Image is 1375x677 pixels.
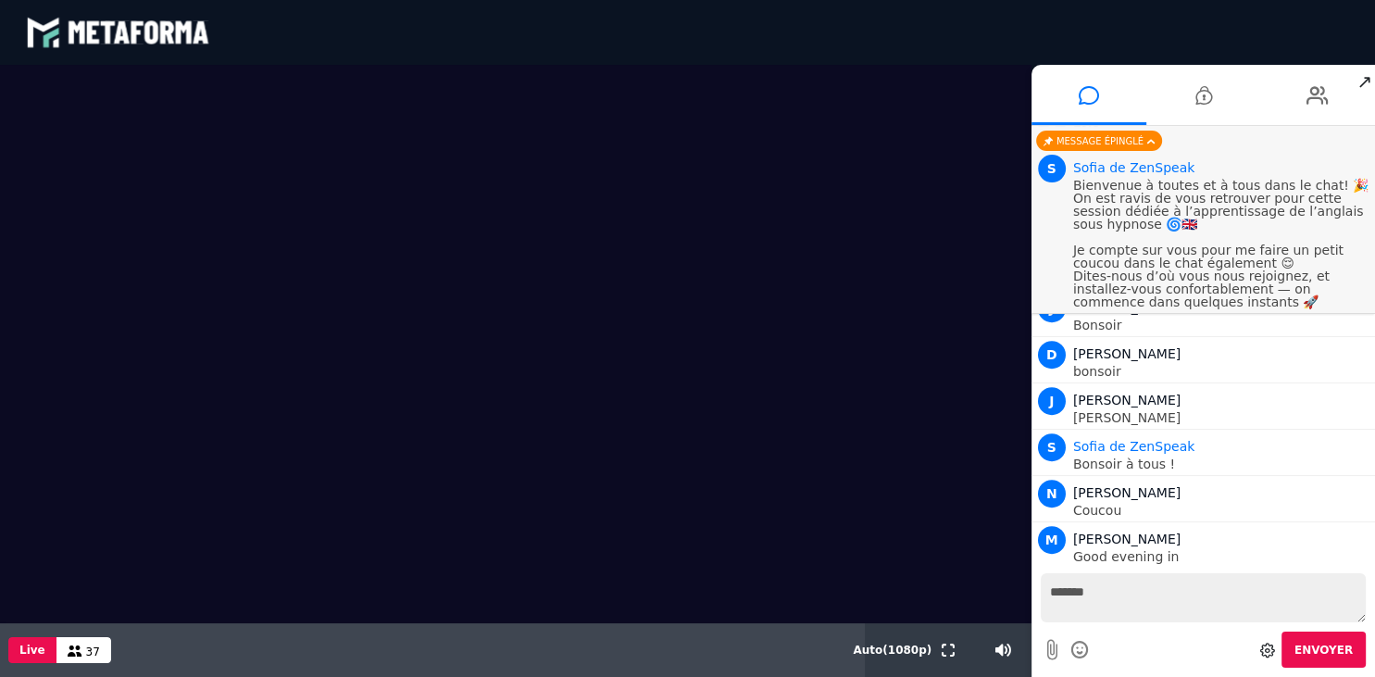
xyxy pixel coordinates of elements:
span: Auto ( 1080 p) [853,644,931,657]
span: S [1038,155,1066,182]
span: Envoyer [1294,644,1353,657]
button: Envoyer [1281,632,1366,668]
span: Modérateur [1073,439,1194,454]
span: N [1038,480,1066,508]
span: J [1038,387,1066,415]
span: S [1038,433,1066,461]
button: Live [8,637,56,663]
span: D [1038,341,1066,369]
span: Modérateur [1073,160,1194,175]
span: [PERSON_NAME] [1073,532,1181,546]
p: Good evening in [1073,550,1370,563]
p: Coucou [1073,504,1370,517]
button: Auto(1080p) [849,623,935,677]
p: Bonsoir [1073,319,1370,332]
span: [PERSON_NAME] [1073,485,1181,500]
p: Bonsoir à tous ! [1073,458,1370,470]
p: bonsoir [1073,365,1370,378]
span: M [1038,526,1066,554]
span: 37 [86,646,100,658]
p: [PERSON_NAME] [1073,411,1370,424]
span: ↗ [1354,65,1375,98]
span: [PERSON_NAME] [1073,346,1181,361]
span: [PERSON_NAME] [1073,393,1181,407]
div: Message épinglé [1036,131,1162,151]
p: Bienvenue à toutes et à tous dans le chat! 🎉 On est ravis de vous retrouver pour cette session dé... [1073,179,1370,308]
